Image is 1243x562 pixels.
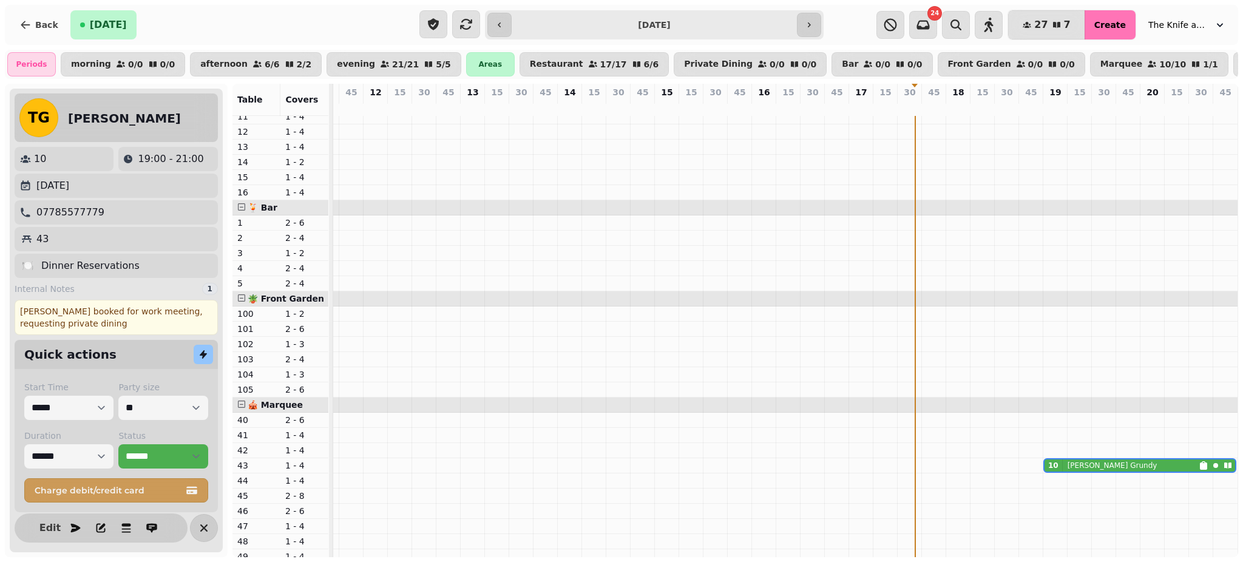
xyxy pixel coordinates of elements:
p: 6 / 6 [265,60,280,69]
p: 45 [237,490,276,502]
p: 11 [237,110,276,123]
span: 24 [930,10,939,16]
p: 101 [237,323,276,335]
p: 18 [952,86,964,98]
label: Status [118,430,208,442]
p: 0 [395,101,405,113]
p: 0 / 0 [1028,60,1043,69]
p: 15 [1074,86,1085,98]
p: 0 [1221,101,1230,113]
p: 44 [237,475,276,487]
p: 15 [237,171,276,183]
div: Areas [466,52,515,76]
p: 0 / 0 [875,60,890,69]
span: 🍹 Bar [248,203,277,212]
p: 41 [237,429,276,441]
p: 16 [237,186,276,198]
p: 0 [978,101,987,113]
p: 15 [879,86,891,98]
button: Create [1085,10,1136,39]
p: 0 [371,101,381,113]
p: 2 [1099,101,1109,113]
p: 0 [347,101,356,113]
p: 0 [614,101,623,113]
p: 42 [237,444,276,456]
p: 17 / 17 [600,60,627,69]
p: 21 / 21 [392,60,419,69]
p: 14 [237,156,276,168]
p: 2 [1123,101,1133,113]
button: Private Dining0/00/0 [674,52,827,76]
div: 1 [202,283,218,295]
p: 0 [953,101,963,113]
span: Charge debit/credit card [35,486,183,495]
span: TG [28,110,50,125]
p: 20 [1146,86,1158,98]
span: [DATE] [90,20,127,30]
p: 30 [1098,86,1109,98]
p: 0 [492,101,502,113]
span: 🪴 Front Garden [248,294,324,303]
p: 4 [237,262,276,274]
p: 1 - 4 [285,126,323,138]
p: 1 [237,217,276,229]
p: 19 [1049,86,1061,98]
p: 13 [237,141,276,153]
p: Dinner Reservations [41,259,140,273]
button: morning0/00/0 [61,52,185,76]
p: 15 [977,86,988,98]
p: 0 [808,101,818,113]
p: 2 - 4 [285,262,323,274]
p: 1 - 3 [285,368,323,381]
p: 1 - 4 [285,444,323,456]
span: Internal Notes [15,283,75,295]
button: Restaurant17/176/6 [520,52,669,76]
p: 30 [612,86,624,98]
p: [PERSON_NAME] Grundy [1068,461,1157,470]
p: evening [337,59,375,69]
p: 15 [588,86,600,98]
button: Charge debit/credit card [24,478,208,503]
button: Edit [38,516,62,540]
p: 1 / 1 [1203,60,1218,69]
p: 16 [758,86,770,98]
p: 15 [782,86,794,98]
button: Marquee10/101/1 [1090,52,1228,76]
p: 45 [637,86,648,98]
span: The Knife and [PERSON_NAME] [1148,19,1209,31]
span: Table [237,95,263,104]
p: 17 [855,86,867,98]
p: 0 [905,101,915,113]
p: 2 - 4 [285,232,323,244]
p: 0 [662,101,672,113]
p: 0 / 0 [160,60,175,69]
p: 2 - 6 [285,323,323,335]
label: Duration [24,430,113,442]
button: 277 [1008,10,1085,39]
p: Marquee [1100,59,1142,69]
p: 0 [735,101,745,113]
p: 0 [517,101,526,113]
p: 7 [1002,101,1012,113]
p: 1 - 3 [285,338,323,350]
span: Covers [285,95,318,104]
p: 45 [1025,86,1037,98]
p: 0 [881,101,890,113]
p: Front Garden [948,59,1011,69]
p: 10 / 10 [1159,60,1186,69]
p: 30 [904,86,915,98]
p: 102 [237,338,276,350]
p: 2 - 6 [285,384,323,396]
p: 15 [491,86,503,98]
p: 0 [444,101,453,113]
p: 45 [540,86,551,98]
p: 45 [734,86,745,98]
p: 15 [661,86,672,98]
button: afternoon6/62/2 [190,52,322,76]
p: 105 [237,384,276,396]
h2: [PERSON_NAME] [68,110,181,127]
div: 10 [1048,461,1058,470]
p: 1 - 4 [285,459,323,472]
p: 5 [237,277,276,289]
span: 🎪 Marquee [248,400,303,410]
